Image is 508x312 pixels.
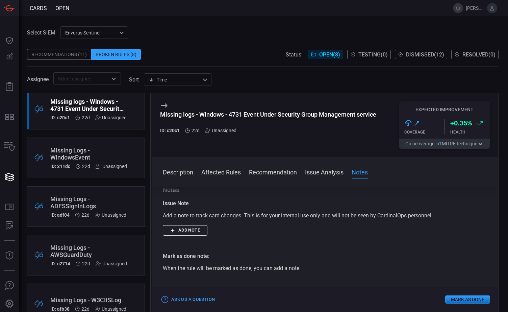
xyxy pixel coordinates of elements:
h5: ID: adf04 [50,212,70,218]
div: Missing logs - Windows - 4731 Event Under Security Group Management service [160,111,376,118]
div: Recommendations (11) [27,49,91,60]
h5: Expected Improvement [399,107,490,112]
div: Missing Logs - WindowsEvent [50,147,127,161]
div: Add a note to track card changes. This is for your internal use only and will not be seen by Card... [163,212,487,220]
div: Missing Logs - W3CIISLog [50,296,126,304]
span: 1 [439,141,442,146]
h5: ID: c2714 [50,261,70,266]
div: Missing Logs - ADFSSignInLogs [50,195,126,210]
div: Unassigned [95,212,126,218]
div: Missing Logs - AWSGuardDuty [50,244,127,258]
h5: ID: c20c1 [160,128,180,133]
span: Cards [30,5,47,11]
button: Mark as Done [445,295,490,304]
span: Aug 21, 2025 12:24 AM [82,115,90,120]
button: Resolved(0) [451,50,499,59]
div: Health [450,130,490,135]
button: Preferences [1,296,18,312]
div: When the rule will be marked as done, you can add a note. [163,264,487,272]
div: Unassigned [95,306,126,312]
button: Recommendation [249,168,297,176]
button: Ask Us A Question [1,278,18,294]
div: Missing logs - Windows - 4731 Event Under Security Group Management service [50,98,127,112]
div: Unassigned [96,261,127,266]
button: Notes [352,168,368,176]
button: Cards [1,169,18,185]
button: Rule Catalog [1,199,18,215]
input: Select assignee [55,74,108,83]
div: Coverage [404,130,444,135]
div: Unassigned [205,128,236,133]
button: Reports [1,79,18,95]
h5: ID: afb38 [50,306,70,312]
button: Gaincoverage in1MITRE technique [399,139,490,149]
button: Open(8) [308,50,343,59]
div: Unassigned [95,115,127,120]
button: MITRE - Detection Posture [1,109,18,125]
span: Resolved ( 0 ) [462,51,496,58]
button: ALERT ANALYSIS [1,217,18,234]
button: Threat Intelligence [1,247,18,264]
button: Affected Rules [201,168,241,176]
div: Issue Note [163,199,487,208]
span: Dismissed ( 12 ) [406,51,444,58]
span: Aug 21, 2025 12:20 AM [82,164,90,169]
button: Open [109,74,119,83]
span: Aug 21, 2025 12:24 AM [192,128,200,133]
h5: ID: 311dc [50,164,70,169]
span: Status: [286,51,303,58]
button: Issue Analysis [305,168,344,176]
button: Dashboard [1,32,18,49]
div: Time [149,76,201,83]
h3: + 0.35 % [450,119,472,127]
label: sort [129,76,139,83]
label: Select SIEM [27,29,55,36]
button: Description [163,168,193,176]
button: Testing(0) [347,50,391,59]
span: Testing ( 0 ) [358,51,388,58]
button: Detections [1,49,18,65]
button: Dismissed(12) [395,50,447,59]
button: Inventory [1,139,18,155]
button: Ask Us a Question [160,294,217,305]
span: Aug 21, 2025 12:19 AM [82,261,90,266]
div: Unassigned [96,164,127,169]
span: Aug 21, 2025 12:19 AM [81,212,90,218]
span: Open ( 8 ) [319,51,340,58]
h5: ID: c20c1 [50,115,70,120]
button: Add note [163,225,207,236]
div: Broken Rules (8) [91,49,141,60]
div: Mark as done note: [163,252,487,260]
span: open [55,5,69,11]
span: Aug 21, 2025 12:18 AM [81,306,90,312]
span: [PERSON_NAME].[PERSON_NAME] [466,5,484,11]
span: Assignee [27,76,49,82]
p: Enverus Sentinel [65,29,117,36]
